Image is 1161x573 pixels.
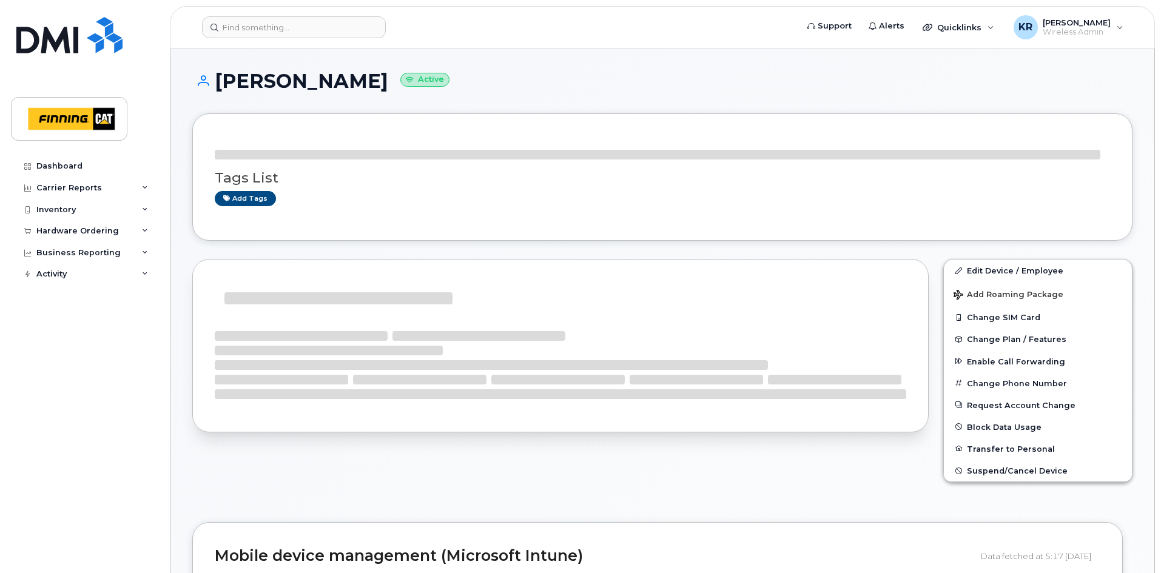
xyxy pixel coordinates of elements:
[954,290,1063,301] span: Add Roaming Package
[944,460,1132,481] button: Suspend/Cancel Device
[944,372,1132,394] button: Change Phone Number
[967,466,1068,475] span: Suspend/Cancel Device
[400,73,449,87] small: Active
[944,281,1132,306] button: Add Roaming Package
[215,191,276,206] a: Add tags
[215,170,1110,186] h3: Tags List
[967,357,1065,366] span: Enable Call Forwarding
[981,545,1100,568] div: Data fetched at 5:17 [DATE]
[944,394,1132,416] button: Request Account Change
[192,70,1132,92] h1: [PERSON_NAME]
[944,438,1132,460] button: Transfer to Personal
[944,306,1132,328] button: Change SIM Card
[944,350,1132,372] button: Enable Call Forwarding
[944,260,1132,281] a: Edit Device / Employee
[967,335,1066,344] span: Change Plan / Features
[944,416,1132,438] button: Block Data Usage
[944,328,1132,350] button: Change Plan / Features
[215,548,972,565] h2: Mobile device management (Microsoft Intune)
